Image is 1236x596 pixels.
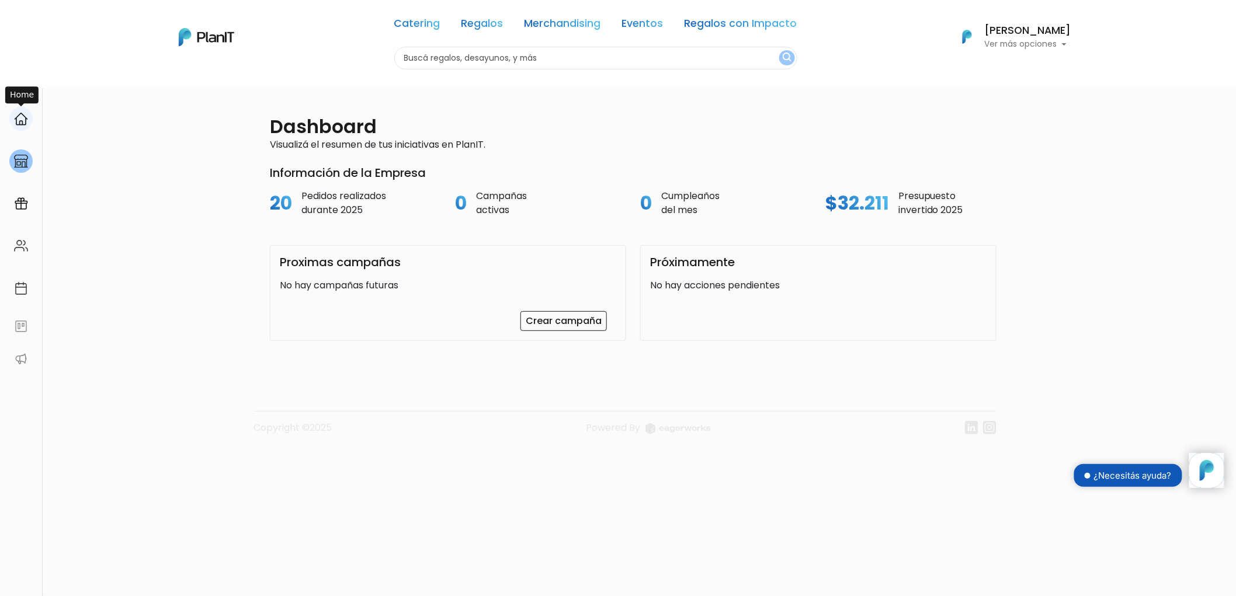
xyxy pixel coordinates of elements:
img: instagram-7ba2a2629254302ec2a9470e65da5de918c9f3c9a63008f8abed3140a32961bf.svg [983,421,997,434]
img: PlanIt Logo [179,28,234,46]
p: Presupuesto invertido 2025 [898,189,963,217]
span: translation missing: es.layouts.footer.powered_by [586,421,641,434]
h3: Proximas campañas [280,255,401,269]
p: Visualizá el resumen de tus iniciativas en PlanIT. [270,138,997,152]
img: partners-52edf745621dab592f3b2c58e3bca9d71375a7ef29c3b500c9f145b62cc070d4.svg [14,352,28,366]
h3: Próximamente [650,255,735,269]
p: No hay acciones pendientes [650,278,987,292]
iframe: trengo-widget-status [1014,453,1189,500]
p: No hay campañas futuras [280,278,616,292]
img: calendar-87d922413cdce8b2cf7b7f5f62616a5cf9e4887200fb71536465627b3292af00.svg [14,281,28,295]
img: campaigns-02234683943229c281be62815700db0a1741e53638e28bf9629b52c665b00959.svg [14,197,28,211]
h6: [PERSON_NAME] [985,26,1071,36]
p: Campañas activas [476,189,527,217]
img: search_button-432b6d5273f82d61273b3651a40e1bd1b912527efae98b1b7a1b2c0702e16a8d.svg [783,53,791,64]
input: Buscá regalos, desayunos, y más [394,47,797,69]
h2: $32.211 [825,192,889,214]
h2: 20 [270,192,292,214]
a: Crear campaña [520,311,607,331]
h3: Información de la Empresa [270,166,997,180]
a: Powered By [586,421,711,444]
p: Pedidos realizados durante 2025 [301,189,386,217]
iframe: trengo-widget-launcher [1189,453,1224,488]
p: Cumpleaños del mes [661,189,720,217]
a: Regalos con Impacto [685,19,797,33]
p: Ver más opciones [985,40,1071,48]
img: home-e721727adea9d79c4d83392d1f703f7f8bce08238fde08b1acbfd93340b81755.svg [14,112,28,126]
div: Home [5,86,39,103]
img: people-662611757002400ad9ed0e3c099ab2801c6687ba6c219adb57efc949bc21e19d.svg [14,239,28,253]
img: marketplace-4ceaa7011d94191e9ded77b95e3339b90024bf715f7c57f8cf31f2d8c509eaba.svg [14,154,28,168]
button: PlanIt Logo [PERSON_NAME] Ver más opciones [947,22,1071,52]
p: Copyright ©2025 [254,421,332,444]
a: Eventos [622,19,664,33]
h2: 0 [640,192,652,214]
img: PlanIt Logo [954,24,980,50]
img: feedback-78b5a0c8f98aac82b08bfc38622c3050aee476f2c9584af64705fc4e61158814.svg [14,319,28,333]
a: Merchandising [525,19,601,33]
img: logo_eagerworks-044938b0bf012b96b195e05891a56339191180c2d98ce7df62ca656130a436fa.svg [645,423,711,434]
h2: 0 [455,192,467,214]
img: linkedin-cc7d2dbb1a16aff8e18f147ffe980d30ddd5d9e01409788280e63c91fc390ff4.svg [965,421,978,434]
a: Catering [394,19,440,33]
h2: Dashboard [270,116,377,138]
a: Regalos [461,19,504,33]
